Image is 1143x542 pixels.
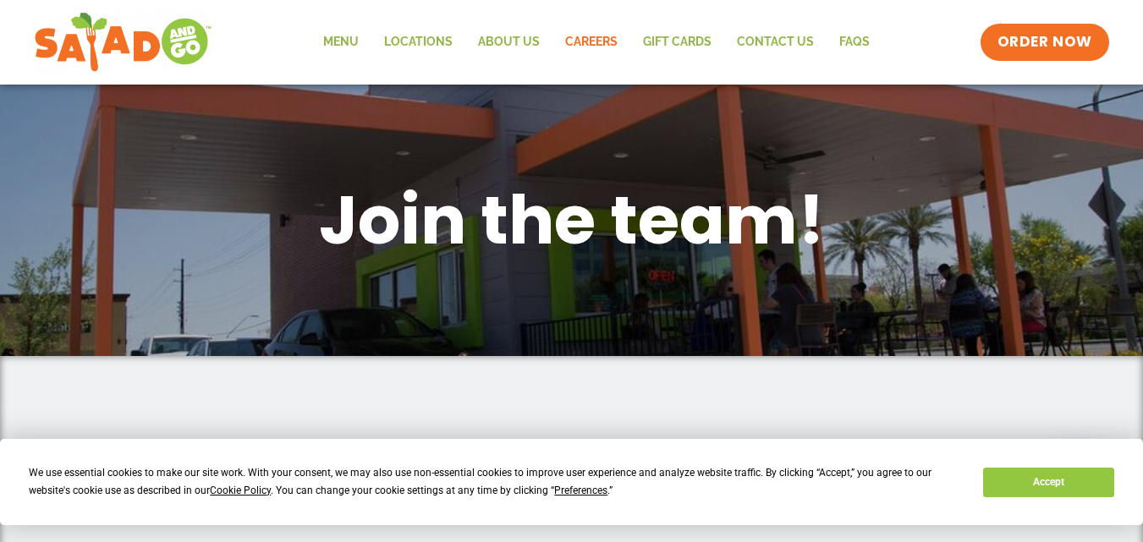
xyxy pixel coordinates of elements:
[29,464,963,500] div: We use essential cookies to make our site work. With your consent, we may also use non-essential ...
[630,23,724,62] a: GIFT CARDS
[465,23,552,62] a: About Us
[554,485,607,496] span: Preferences
[34,8,212,76] img: new-SAG-logo-768×292
[724,23,827,62] a: Contact Us
[210,485,271,496] span: Cookie Policy
[981,24,1109,61] a: ORDER NOW
[310,23,882,62] nav: Menu
[310,23,371,62] a: Menu
[997,32,1092,52] span: ORDER NOW
[983,468,1113,497] button: Accept
[132,176,1012,264] h1: Join the team!
[827,23,882,62] a: FAQs
[371,23,465,62] a: Locations
[552,23,630,62] a: Careers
